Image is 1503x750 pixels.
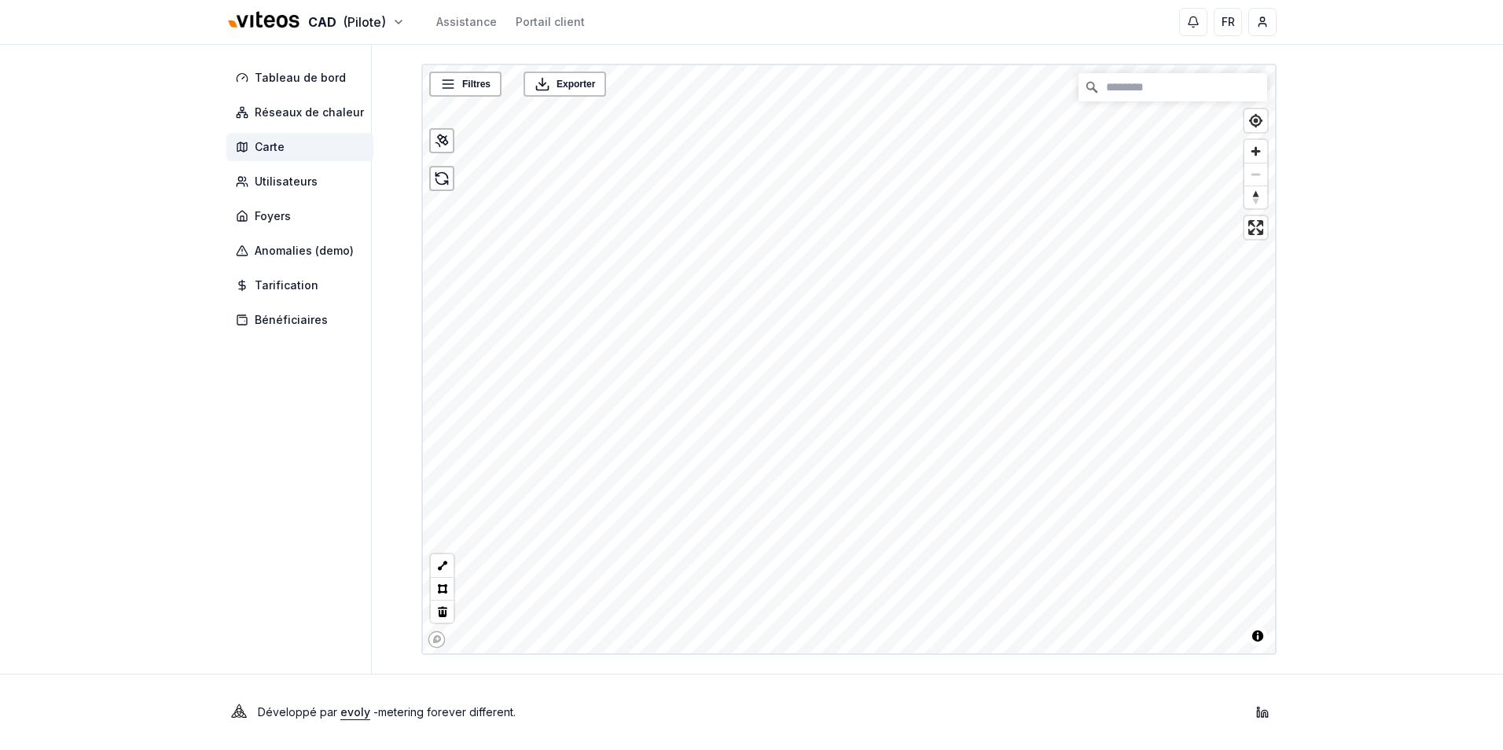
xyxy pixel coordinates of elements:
a: Tarification [226,271,380,300]
span: Utilisateurs [255,174,318,189]
span: Carte [255,139,285,155]
button: Find my location [1244,109,1267,132]
span: CAD [308,13,336,31]
a: Assistance [436,14,497,30]
a: evoly [340,705,370,719]
p: Développé par - metering forever different . [258,701,516,723]
span: Filtres [462,76,491,92]
button: FR [1214,8,1242,36]
a: Anomalies (demo) [226,237,380,265]
button: LineString tool (l) [431,554,454,577]
img: Evoly Logo [226,700,252,725]
a: Tableau de bord [226,64,380,92]
span: Réseaux de chaleur [255,105,364,120]
span: Tableau de bord [255,70,346,86]
input: Chercher [1079,73,1267,101]
span: Tarification [255,278,318,293]
button: Zoom in [1244,140,1267,163]
button: Delete [431,600,454,623]
span: Reset bearing to north [1244,186,1267,208]
a: Mapbox homepage [428,631,446,649]
button: Enter fullscreen [1244,216,1267,239]
button: Toggle attribution [1248,627,1267,645]
a: Utilisateurs [226,167,380,196]
span: Foyers [255,208,291,224]
a: Foyers [226,202,380,230]
a: Portail client [516,14,585,30]
span: (Pilote) [343,13,386,31]
span: Anomalies (demo) [255,243,354,259]
button: CAD(Pilote) [226,6,405,39]
span: Exporter [557,76,595,92]
img: Viteos - CAD Logo [226,2,302,39]
a: Bénéficiaires [226,306,380,334]
span: Bénéficiaires [255,312,328,328]
canvas: Map [423,65,1278,656]
a: Réseaux de chaleur [226,98,380,127]
button: Reset bearing to north [1244,186,1267,208]
span: FR [1222,14,1235,30]
a: Carte [226,133,380,161]
button: Zoom out [1244,163,1267,186]
button: Polygon tool (p) [431,577,454,600]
